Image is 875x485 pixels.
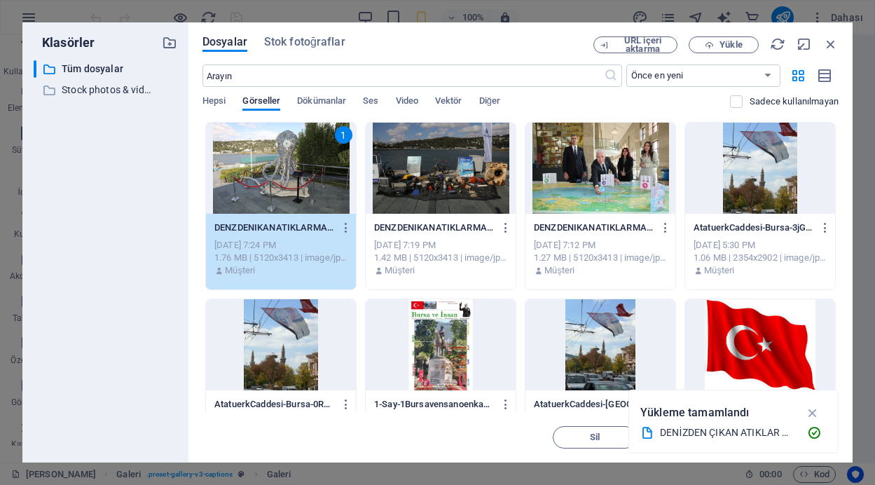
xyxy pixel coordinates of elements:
span: Görseller [242,93,280,112]
div: [DATE] 7:12 PM [534,239,667,252]
div: 1.27 MB | 5120x3413 | image/jpeg [534,252,667,264]
div: [DATE] 5:30 PM [694,239,827,252]
span: Hepsi [202,93,226,112]
p: Müşteri [704,264,734,277]
p: DENZDENIKANATIKLARMARMARAFORUMDASERGLEND-1-_Fuj76mYR-hVl9gZ9AQPAg.jpeg [534,221,654,234]
p: DENZDENIKANATIKLARMARMARAFORUMDASERGLEND-3-xmXetdrMdENh5Rs2BvThrg.jpg [374,221,494,234]
p: AtatuerkCaddesi-Bursa-oclN23P3fuS0vYPIgup1yg.jpg [534,398,654,411]
div: 1.06 MB | 2354x2902 | image/jpeg [694,252,827,264]
p: AtatuerkCaddesi-Bursa-0R4lKQLD---dA6nUuXzEkA.jpg [214,398,334,411]
div: [DATE] 7:24 PM [214,239,347,252]
p: 1-Say-1Bursavensanoenkapakalmalar-6_IAzHWeZDQf4Ic9eUs-Gw.jpg [374,398,494,411]
span: Dökümanlar [297,93,346,112]
p: AtatuerkCaddesi-Bursa-3jG7s61xVfM2vqpTWhfkhQ.jpg [694,221,813,234]
p: Klasörler [34,34,95,52]
p: Sadece web sitesinde kullanılmayan dosyaları görüntüleyin. Bu oturum sırasında eklenen dosyalar h... [750,95,839,108]
div: Stock photos & videos [34,81,151,99]
div: 1.42 MB | 5120x3413 | image/jpeg [374,252,507,264]
button: Sil [553,426,637,449]
div: ​ [34,60,36,78]
input: Arayın [202,64,604,87]
p: Tüm dosyalar [62,61,151,77]
div: Stock photos & videos [34,81,177,99]
span: Diğer [479,93,501,112]
i: Yeni klasör oluştur [162,35,177,50]
span: Stok fotoğraflar [264,34,345,50]
div: 1 [335,126,352,144]
i: Kapat [823,36,839,52]
p: Müşteri [544,264,574,277]
div: DENİZDEN ÇIKAN ATIKLAR MARMARA FORUM’DA SERGİLENDİ-2.jpg [660,425,796,441]
i: Küçült [797,36,812,52]
i: Yeniden Yükle [770,36,785,52]
p: Yükleme tamamlandı [640,404,750,422]
span: Yükle [719,41,742,49]
p: Müşteri [225,264,255,277]
span: Ses [363,93,378,112]
p: Müşteri [385,264,415,277]
span: Dosyalar [202,34,247,50]
p: Stock photos & videos [62,82,151,98]
div: 1.76 MB | 5120x3413 | image/jpeg [214,252,347,264]
span: URL içeri aktarma [614,36,671,53]
p: DENZDENIKANATIKLARMARMARAFORUMDASERGLEND-2-k4t6Gner7_2xe3csFYwYZw.jpg [214,221,334,234]
span: Vektör [435,93,462,112]
span: Video [396,93,418,112]
button: Yükle [689,36,759,53]
span: Sil [590,433,600,442]
button: URL içeri aktarma [593,36,677,53]
div: [DATE] 7:19 PM [374,239,507,252]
